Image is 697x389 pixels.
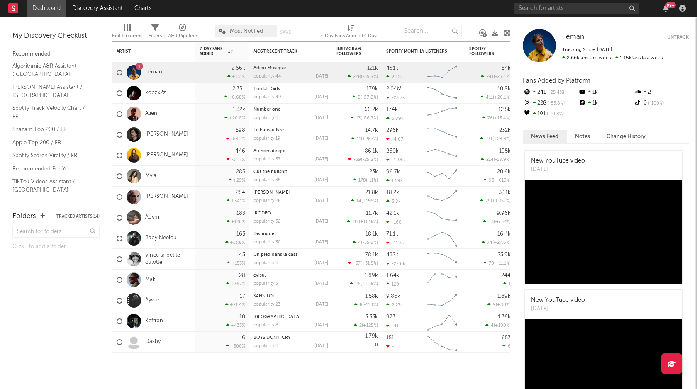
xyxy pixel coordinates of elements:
span: 11 [357,137,361,141]
div: 3.89k [386,116,404,121]
span: -37 [353,261,361,266]
span: 13 [356,116,361,121]
svg: Chart title [424,332,461,353]
div: ( ) [487,302,511,307]
div: Filters [149,21,162,45]
a: BOYS DON'T CRY [253,336,290,340]
div: 10 [239,314,245,320]
div: ( ) [352,95,378,100]
div: 7-Day Fans Added (7-Day Fans Added) [320,21,382,45]
a: Alien [145,110,157,117]
div: [DATE] [314,261,328,265]
div: -4.67k [386,136,406,142]
span: -11 % [367,178,377,183]
a: Cut the bullshit [253,170,287,174]
div: 1k [578,87,633,98]
div: ( ) [351,115,378,121]
button: Save [280,30,291,34]
div: 183 [236,211,245,216]
div: popularity: 35 [253,178,280,182]
span: -100 % [647,101,664,106]
div: 3.33k [365,314,378,320]
div: +21.4 % [225,302,245,307]
div: [DATE] [531,305,585,313]
div: 96.7k [386,169,400,175]
input: Search... [400,25,462,37]
div: ( ) [350,281,378,287]
span: 9 [493,303,496,307]
div: 174k [386,107,398,112]
div: evisu. [253,273,328,278]
span: -55.8 % [362,75,377,79]
span: 26 [355,282,361,287]
span: 112 [352,220,359,224]
div: 973 [386,314,395,320]
span: +26.1 % [494,95,509,100]
div: Instagram Followers [336,46,366,56]
div: popularity: 0 [253,116,278,120]
span: +125 % [363,323,377,328]
span: 214 [486,158,494,162]
button: Change History [598,130,654,143]
a: kobzx2z [145,90,166,97]
div: [DATE] [314,240,328,245]
div: 123k [367,169,378,175]
div: 1.32k [233,107,245,112]
div: 40.8k [497,86,511,92]
div: 165 [236,231,245,237]
span: 8 [358,95,361,100]
span: +11.1k % [360,220,377,224]
div: ( ) [480,136,511,141]
svg: Chart title [424,124,461,145]
span: -25.8 % [362,158,377,162]
div: 2.27k [386,302,403,308]
div: 3.11k [499,190,511,195]
div: +126 % [227,219,245,224]
span: 2 [359,323,362,328]
div: 16.4k [497,231,511,237]
div: 179k [366,86,378,92]
div: 9.86k [386,294,400,299]
a: [GEOGRAPHIC_DATA] [253,315,300,319]
div: ( ) [481,74,511,79]
div: My Discovery Checklist [12,31,100,41]
a: Apple Top 200 / FR [12,138,91,147]
div: +367 % [226,281,245,287]
a: Léman [145,69,162,76]
div: Distingué [253,232,328,236]
span: -11.1 % [364,303,377,307]
span: -6.52 % [495,220,509,224]
span: +31.5 % [362,261,377,266]
div: PALERMO [253,315,328,319]
div: 1.64k [386,273,400,278]
a: Le bateau ivre [253,128,284,133]
div: +341 % [227,198,245,204]
div: 9.96k [497,211,511,216]
a: Spotify Track Velocity Chart / FR [12,104,91,121]
div: ( ) [483,260,511,266]
div: 7-Day Fans Added (7-Day Fans Added) [320,31,382,41]
div: ( ) [354,323,378,328]
div: ( ) [348,157,378,162]
div: 11.7k [366,211,378,216]
div: Spotify Followers [469,46,498,56]
div: ( ) [348,74,378,79]
a: Number one [253,107,280,112]
a: Advm [145,214,159,221]
div: 1.36k [498,314,511,320]
div: Spotify Monthly Listeners [386,49,448,54]
a: Un pied dans la casa [253,253,298,257]
div: ( ) [482,115,511,121]
a: Myla [145,173,156,180]
div: [DATE] [314,219,328,224]
div: ( ) [481,157,511,162]
div: -41 [386,323,399,328]
a: Tumblr Girls [253,87,280,91]
div: 28 [239,273,245,278]
div: 23.9k [497,252,511,258]
a: Distingué [253,232,274,236]
div: 1.89k [365,273,378,278]
div: 120 [386,282,399,287]
span: 43 [488,220,494,224]
div: [DATE] [531,165,585,174]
